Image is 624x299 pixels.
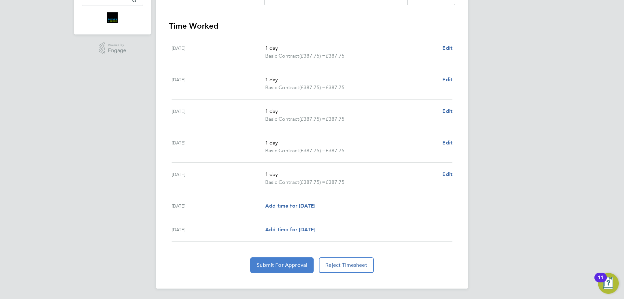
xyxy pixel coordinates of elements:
button: Submit For Approval [250,257,314,273]
span: Add time for [DATE] [265,203,315,209]
span: (£387.75) = [299,53,326,59]
span: £387.75 [326,116,344,122]
p: 1 day [265,139,437,147]
a: Edit [442,139,452,147]
span: (£387.75) = [299,147,326,154]
span: Edit [442,76,452,83]
span: (£387.75) = [299,179,326,185]
a: Powered byEngage [99,42,126,55]
div: [DATE] [172,139,265,155]
span: Edit [442,171,452,177]
span: (£387.75) = [299,84,326,90]
div: [DATE] [172,76,265,91]
div: [DATE] [172,107,265,123]
span: £387.75 [326,53,344,59]
div: [DATE] [172,202,265,210]
div: [DATE] [172,44,265,60]
a: Edit [442,44,452,52]
img: bromak-logo-retina.png [107,12,118,23]
span: Submit For Approval [257,262,307,268]
span: Basic Contract [265,84,299,91]
span: Basic Contract [265,147,299,155]
p: 1 day [265,170,437,178]
a: Go to home page [82,12,143,23]
span: Basic Contract [265,115,299,123]
span: Edit [442,108,452,114]
span: Engage [108,48,126,53]
span: Reject Timesheet [325,262,367,268]
p: 1 day [265,76,437,84]
span: (£387.75) = [299,116,326,122]
span: Powered by [108,42,126,48]
h3: Time Worked [169,21,455,31]
a: Edit [442,107,452,115]
button: Open Resource Center, 11 new notifications [598,273,619,294]
span: Edit [442,140,452,146]
span: £387.75 [326,147,344,154]
span: Basic Contract [265,52,299,60]
button: Reject Timesheet [319,257,374,273]
div: 11 [598,278,604,286]
p: 1 day [265,44,437,52]
div: [DATE] [172,226,265,234]
p: 1 day [265,107,437,115]
span: Add time for [DATE] [265,226,315,233]
span: £387.75 [326,179,344,185]
div: [DATE] [172,170,265,186]
span: £387.75 [326,84,344,90]
span: Edit [442,45,452,51]
a: Edit [442,76,452,84]
a: Add time for [DATE] [265,202,315,210]
a: Edit [442,170,452,178]
span: Basic Contract [265,178,299,186]
a: Add time for [DATE] [265,226,315,234]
